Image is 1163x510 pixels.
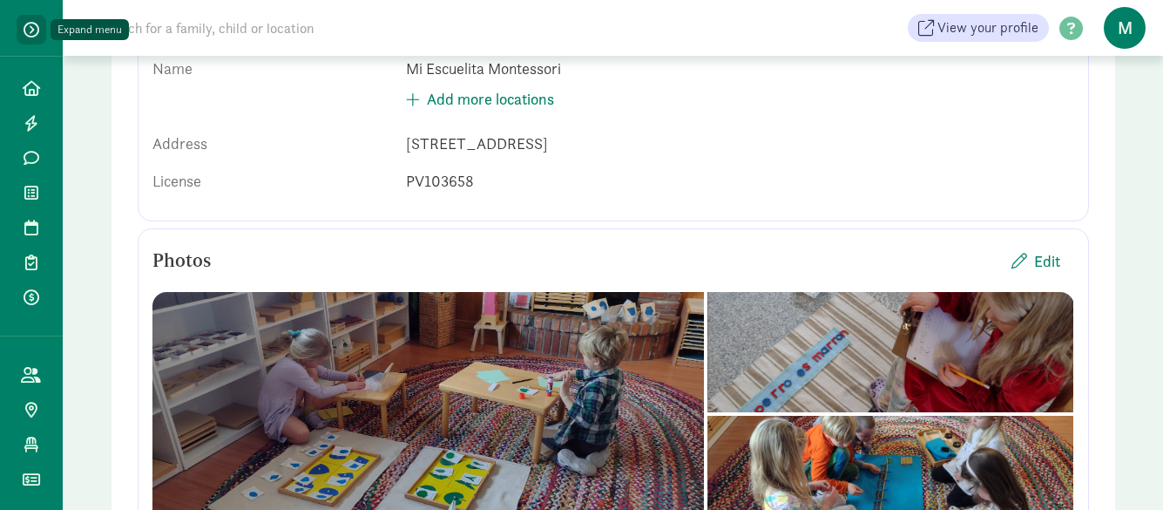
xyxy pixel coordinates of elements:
div: PV103658 [406,169,1074,193]
a: View your profile [908,14,1049,42]
div: License [152,169,392,193]
input: Search for a family, child or location [91,10,579,45]
span: View your profile [937,17,1038,38]
div: Expand menu [57,21,122,38]
div: Address [152,132,392,155]
button: Add more locations [392,80,568,118]
div: [STREET_ADDRESS] [406,132,1074,155]
h5: Photos [152,250,211,271]
span: M [1104,7,1146,49]
div: Name [152,57,392,118]
span: Add more locations [427,87,554,111]
div: Mi Escuelita Montessori [406,57,1074,80]
span: Edit [1034,249,1060,273]
iframe: Chat Widget [1076,426,1163,510]
button: Edit [997,242,1074,280]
